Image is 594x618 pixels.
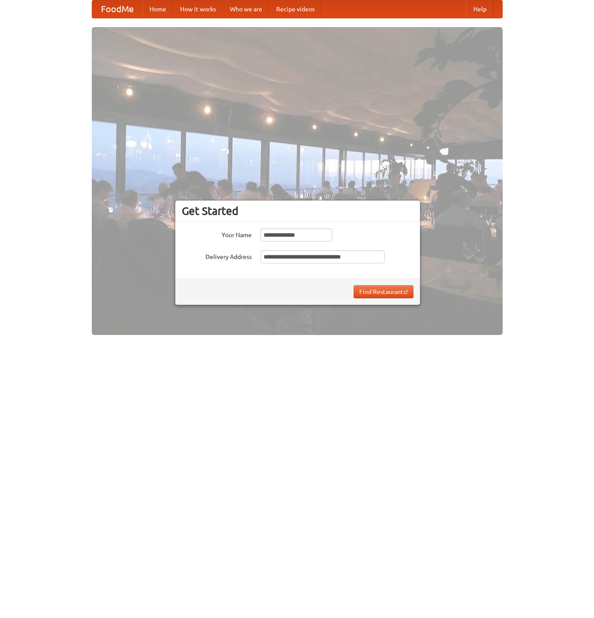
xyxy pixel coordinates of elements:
label: Your Name [182,228,252,239]
a: How it works [173,0,223,18]
h3: Get Started [182,204,413,218]
a: Home [142,0,173,18]
a: Help [466,0,493,18]
a: Who we are [223,0,269,18]
a: Recipe videos [269,0,322,18]
a: FoodMe [92,0,142,18]
label: Delivery Address [182,250,252,261]
button: Find Restaurants! [354,285,413,298]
